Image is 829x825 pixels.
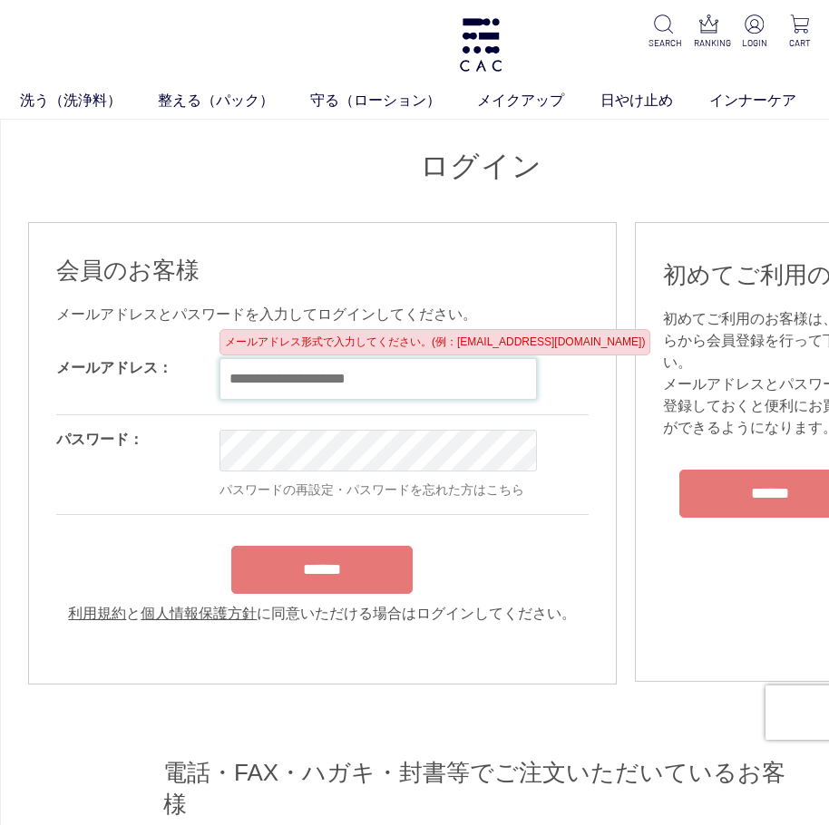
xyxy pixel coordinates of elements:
[457,18,504,72] img: logo
[785,15,814,50] a: CART
[740,36,769,50] p: LOGIN
[600,90,709,112] a: 日やけ止め
[56,360,172,375] label: メールアドレス：
[56,304,589,325] div: メールアドレスとパスワードを入力してログインしてください。
[158,90,310,112] a: 整える（パック）
[141,606,257,621] a: 個人情報保護方針
[694,36,723,50] p: RANKING
[56,257,200,284] span: 会員のお客様
[68,606,126,621] a: 利用規約
[56,603,589,625] div: と に同意いただける場合はログインしてください。
[785,36,814,50] p: CART
[20,90,158,112] a: 洗う（洗浄料）
[219,329,650,355] div: メールアドレス形式で入力してください。(例：[EMAIL_ADDRESS][DOMAIN_NAME])
[477,90,600,112] a: メイクアップ
[694,15,723,50] a: RANKING
[740,15,769,50] a: LOGIN
[219,482,524,497] a: パスワードの再設定・パスワードを忘れた方はこちら
[310,90,477,112] a: 守る（ローション）
[649,15,678,50] a: SEARCH
[163,757,798,820] h2: 電話・FAX・ハガキ・封書等でご注文いただいているお客様
[56,432,143,447] label: パスワード：
[649,36,678,50] p: SEARCH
